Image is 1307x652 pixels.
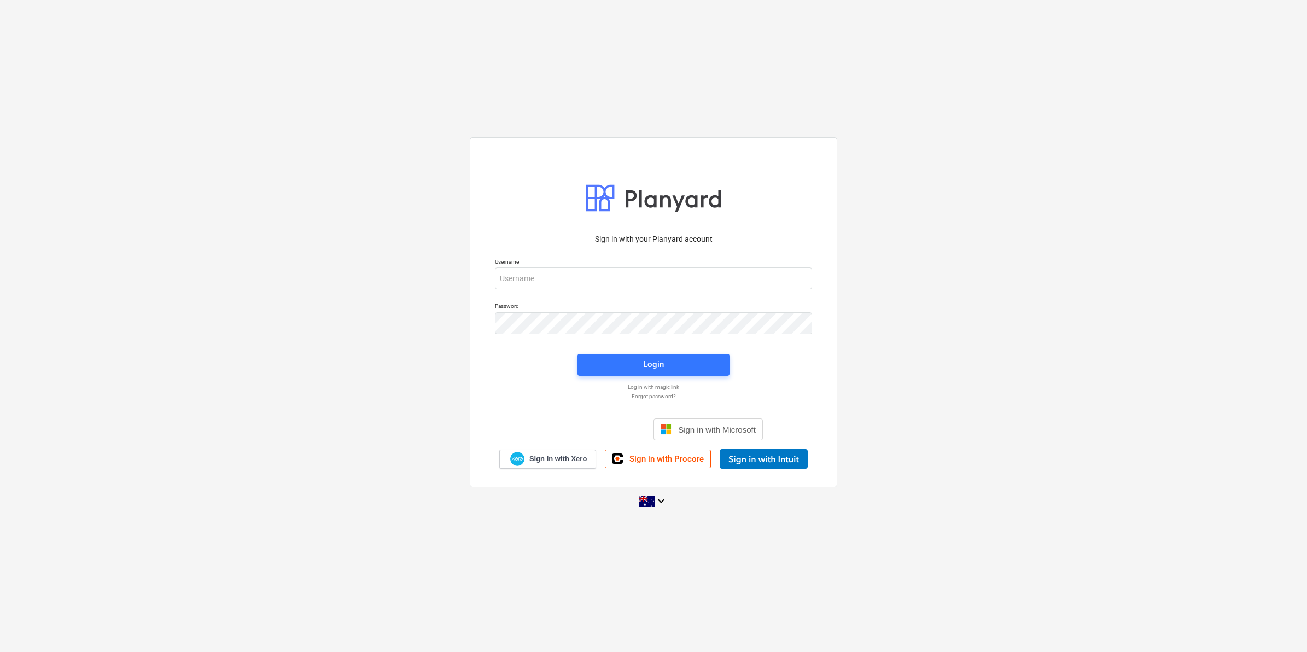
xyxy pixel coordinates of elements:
[510,452,524,467] img: Xero logo
[539,417,650,441] iframe: Sign in with Google Button
[495,302,812,312] p: Password
[489,393,818,400] a: Forgot password?
[655,494,668,508] i: keyboard_arrow_down
[678,425,756,434] span: Sign in with Microsoft
[661,424,672,435] img: Microsoft logo
[629,454,704,464] span: Sign in with Procore
[643,357,664,371] div: Login
[489,383,818,391] a: Log in with magic link
[495,234,812,245] p: Sign in with your Planyard account
[495,267,812,289] input: Username
[495,258,812,267] p: Username
[529,454,587,464] span: Sign in with Xero
[577,354,730,376] button: Login
[605,450,711,468] a: Sign in with Procore
[499,450,597,469] a: Sign in with Xero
